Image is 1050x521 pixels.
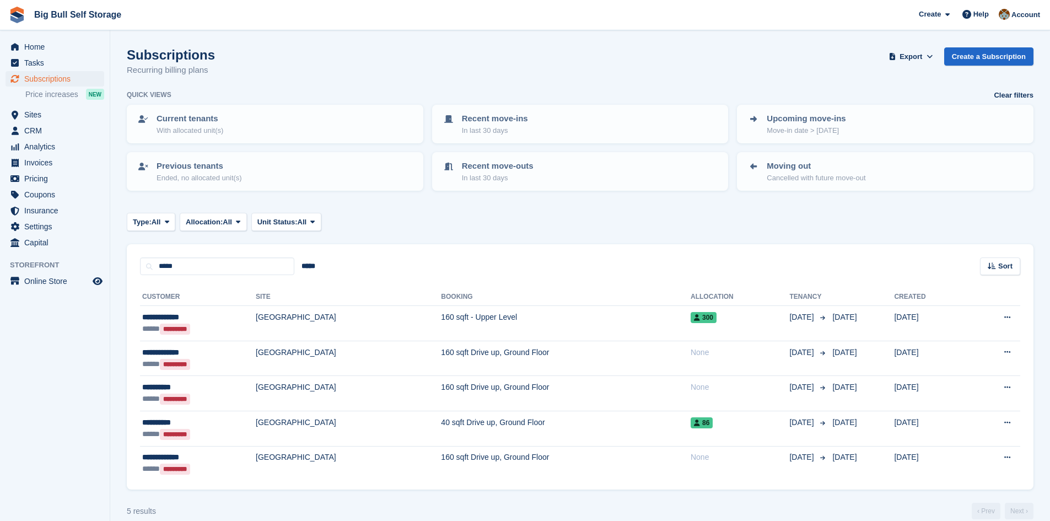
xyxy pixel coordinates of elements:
p: Move-in date > [DATE] [767,125,846,136]
p: Recurring billing plans [127,64,215,77]
a: menu [6,187,104,202]
span: [DATE] [789,452,816,463]
button: Allocation: All [180,213,247,231]
a: menu [6,203,104,218]
p: With allocated unit(s) [157,125,223,136]
a: Previous tenants Ended, no allocated unit(s) [128,153,422,190]
td: [DATE] [894,376,967,411]
nav: Page [970,503,1036,519]
p: Current tenants [157,112,223,125]
a: menu [6,39,104,55]
span: Pricing [24,171,90,186]
a: Big Bull Self Storage [30,6,126,24]
span: [DATE] [789,347,816,358]
th: Created [894,288,967,306]
td: 160 sqft Drive up, Ground Floor [441,446,691,481]
p: Ended, no allocated unit(s) [157,173,242,184]
a: menu [6,123,104,138]
span: [DATE] [789,311,816,323]
a: menu [6,235,104,250]
a: menu [6,155,104,170]
a: menu [6,55,104,71]
span: [DATE] [832,418,857,427]
td: [GEOGRAPHIC_DATA] [256,376,441,411]
p: Recent move-outs [462,160,534,173]
button: Type: All [127,213,175,231]
td: 160 sqft - Upper Level [441,306,691,341]
img: Mike Llewellen Palmer [999,9,1010,20]
a: menu [6,71,104,87]
span: [DATE] [789,417,816,428]
td: 160 sqft Drive up, Ground Floor [441,341,691,376]
span: Invoices [24,155,90,170]
td: [GEOGRAPHIC_DATA] [256,341,441,376]
p: Moving out [767,160,865,173]
div: None [691,452,789,463]
button: Unit Status: All [251,213,321,231]
td: [DATE] [894,411,967,446]
h1: Subscriptions [127,47,215,62]
a: Create a Subscription [944,47,1033,66]
div: None [691,382,789,393]
td: [DATE] [894,306,967,341]
span: Settings [24,219,90,234]
a: menu [6,107,104,122]
h6: Quick views [127,90,171,100]
th: Tenancy [789,288,828,306]
div: NEW [86,89,104,100]
th: Site [256,288,441,306]
th: Booking [441,288,691,306]
span: Insurance [24,203,90,218]
div: 5 results [127,506,156,517]
td: 160 sqft Drive up, Ground Floor [441,376,691,411]
span: [DATE] [832,383,857,391]
th: Customer [140,288,256,306]
span: Export [900,51,922,62]
th: Allocation [691,288,789,306]
span: Unit Status: [257,217,298,228]
span: [DATE] [832,453,857,461]
span: Home [24,39,90,55]
span: Sites [24,107,90,122]
span: Sort [998,261,1013,272]
span: Create [919,9,941,20]
td: [DATE] [894,341,967,376]
td: [GEOGRAPHIC_DATA] [256,411,441,446]
span: Capital [24,235,90,250]
a: Previous [972,503,1000,519]
p: Upcoming move-ins [767,112,846,125]
span: CRM [24,123,90,138]
span: Allocation: [186,217,223,228]
span: Tasks [24,55,90,71]
button: Export [887,47,935,66]
a: Preview store [91,275,104,288]
a: Upcoming move-ins Move-in date > [DATE] [738,106,1032,142]
span: 300 [691,312,717,323]
p: Previous tenants [157,160,242,173]
span: Coupons [24,187,90,202]
a: menu [6,171,104,186]
a: Next [1005,503,1033,519]
span: [DATE] [832,313,857,321]
a: menu [6,219,104,234]
span: Subscriptions [24,71,90,87]
td: [GEOGRAPHIC_DATA] [256,306,441,341]
a: Price increases NEW [25,88,104,100]
a: Clear filters [994,90,1033,101]
a: Recent move-ins In last 30 days [433,106,728,142]
p: In last 30 days [462,125,528,136]
p: Recent move-ins [462,112,528,125]
p: Cancelled with future move-out [767,173,865,184]
td: [DATE] [894,446,967,481]
span: Account [1011,9,1040,20]
span: Storefront [10,260,110,271]
td: [GEOGRAPHIC_DATA] [256,446,441,481]
p: In last 30 days [462,173,534,184]
img: stora-icon-8386f47178a22dfd0bd8f6a31ec36ba5ce8667c1dd55bd0f319d3a0aa187defe.svg [9,7,25,23]
span: Price increases [25,89,78,100]
a: Moving out Cancelled with future move-out [738,153,1032,190]
span: Analytics [24,139,90,154]
span: 86 [691,417,713,428]
div: None [691,347,789,358]
a: menu [6,139,104,154]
